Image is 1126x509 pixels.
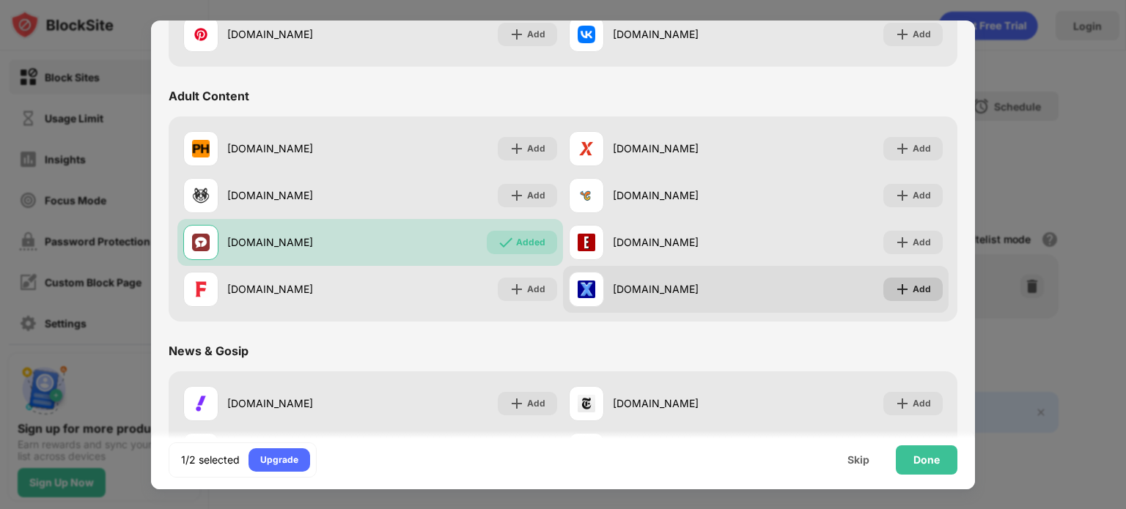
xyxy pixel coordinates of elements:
[227,141,370,156] div: [DOMAIN_NAME]
[613,395,756,411] div: [DOMAIN_NAME]
[578,395,595,412] img: favicons
[913,396,931,411] div: Add
[913,188,931,203] div: Add
[527,282,545,297] div: Add
[913,235,931,250] div: Add
[613,141,756,156] div: [DOMAIN_NAME]
[227,234,370,250] div: [DOMAIN_NAME]
[913,454,940,466] div: Done
[227,26,370,42] div: [DOMAIN_NAME]
[578,26,595,43] img: favicons
[260,453,298,467] div: Upgrade
[527,188,545,203] div: Add
[847,454,869,466] div: Skip
[192,395,210,412] img: favicons
[527,141,545,156] div: Add
[192,140,210,157] img: favicons
[578,187,595,204] img: favicons
[192,234,210,251] img: favicons
[516,235,545,250] div: Added
[913,27,931,42] div: Add
[169,89,249,103] div: Adult Content
[192,187,210,204] img: favicons
[578,280,595,298] img: favicons
[613,187,756,203] div: [DOMAIN_NAME]
[578,234,595,251] img: favicons
[181,453,240,467] div: 1/2 selected
[227,281,370,297] div: [DOMAIN_NAME]
[227,395,370,411] div: [DOMAIN_NAME]
[913,282,931,297] div: Add
[192,26,210,43] img: favicons
[192,280,210,298] img: favicons
[169,343,249,358] div: News & Gosip
[913,141,931,156] div: Add
[527,396,545,411] div: Add
[613,281,756,297] div: [DOMAIN_NAME]
[527,27,545,42] div: Add
[613,234,756,250] div: [DOMAIN_NAME]
[613,26,756,42] div: [DOMAIN_NAME]
[578,140,595,157] img: favicons
[227,187,370,203] div: [DOMAIN_NAME]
